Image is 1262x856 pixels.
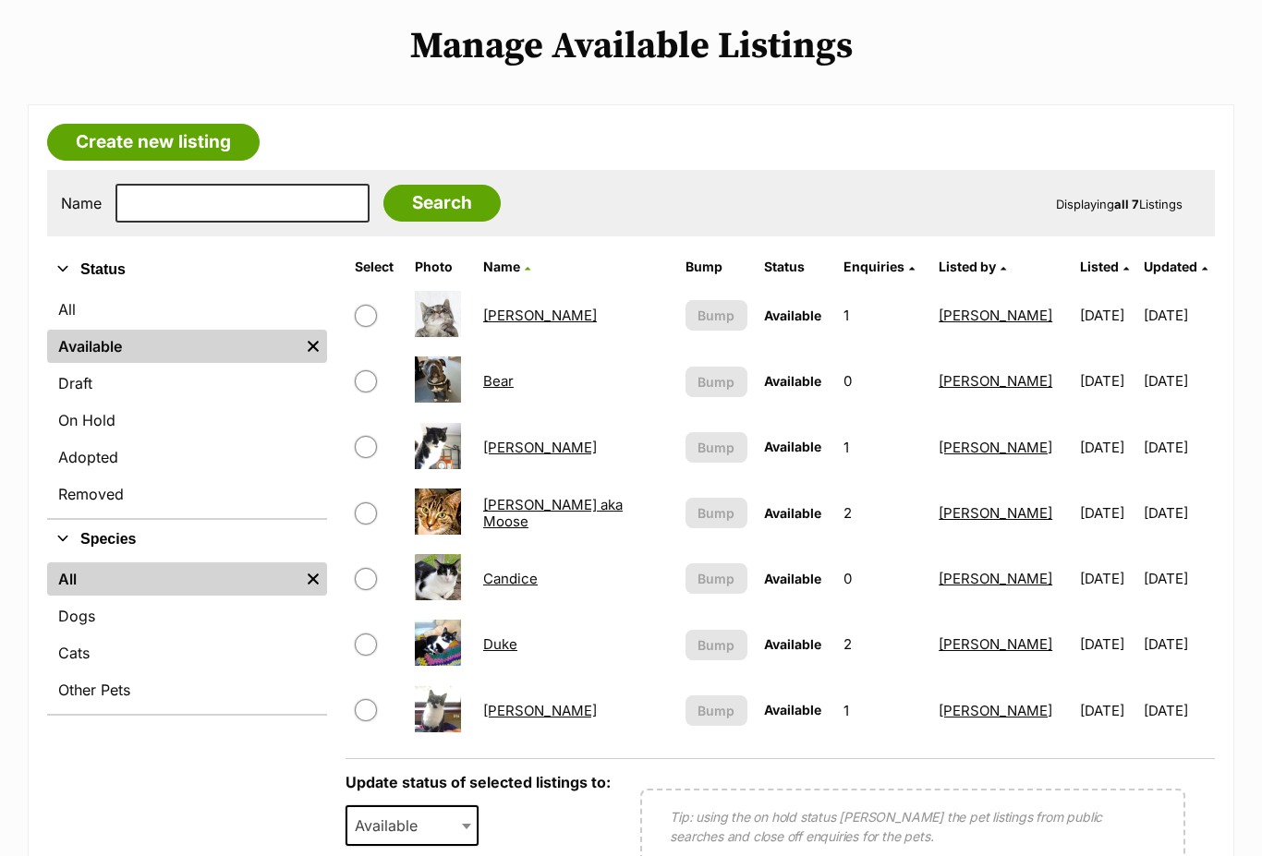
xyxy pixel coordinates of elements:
td: [DATE] [1073,349,1142,413]
div: Species [47,559,327,714]
input: Search [383,185,501,222]
span: Name [483,259,520,274]
a: Updated [1144,259,1207,274]
button: Bump [686,432,747,463]
span: Available [764,571,821,586]
span: Available [764,636,821,652]
td: [DATE] [1073,283,1142,347]
td: [DATE] [1144,547,1213,610]
span: Bump [698,372,734,392]
a: [PERSON_NAME] [939,307,1052,324]
span: Available [764,439,821,454]
td: 0 [836,349,929,413]
button: Species [47,527,327,551]
td: 1 [836,679,929,742]
span: Available [764,373,821,389]
span: Bump [698,306,734,325]
a: Adopted [47,440,327,474]
td: [DATE] [1144,416,1213,479]
button: Bump [686,367,747,397]
a: Listed [1080,259,1129,274]
button: Bump [686,563,747,594]
a: [PERSON_NAME] [939,570,1052,587]
span: Bump [698,503,734,523]
a: [PERSON_NAME] [483,307,597,324]
td: [DATE] [1073,416,1142,479]
span: Available [764,505,821,521]
span: Listed by [939,259,996,274]
a: Remove filter [299,562,327,596]
td: [DATE] [1144,349,1213,413]
a: [PERSON_NAME] aka Moose [483,496,623,529]
a: Create new listing [47,124,260,161]
button: Bump [686,300,747,331]
a: [PERSON_NAME] [939,372,1052,390]
span: Bump [698,635,734,655]
th: Bump [678,252,755,282]
td: [DATE] [1073,547,1142,610]
a: Cats [47,636,327,669]
label: Name [61,195,102,211]
a: On Hold [47,404,327,437]
span: Updated [1144,259,1197,274]
td: [DATE] [1144,283,1213,347]
th: Select [347,252,406,282]
td: [DATE] [1144,612,1213,676]
button: Status [47,258,327,282]
img: Duke [415,620,461,666]
td: [DATE] [1073,612,1142,676]
span: Available [764,307,821,323]
span: Listed [1080,259,1119,274]
td: 2 [836,612,929,676]
th: Photo [407,252,474,282]
th: Status [757,252,835,282]
a: [PERSON_NAME] [483,702,597,719]
a: Dogs [47,599,327,633]
p: Tip: using the on hold status [PERSON_NAME] the pet listings from public searches and close off e... [670,807,1156,846]
a: [PERSON_NAME] [939,439,1052,456]
a: Removed [47,477,327,511]
span: Displaying Listings [1056,197,1183,211]
a: Bear [483,372,514,390]
td: [DATE] [1144,481,1213,545]
button: Bump [686,695,747,726]
a: [PERSON_NAME] [939,635,1052,653]
a: Duke [483,635,517,653]
a: Enquiries [843,259,915,274]
a: All [47,562,299,596]
a: Draft [47,367,327,400]
td: [DATE] [1073,679,1142,742]
button: Bump [686,498,747,528]
span: Available [346,805,479,846]
a: [PERSON_NAME] [483,439,597,456]
span: Available [764,702,821,717]
td: 1 [836,416,929,479]
a: Candice [483,570,538,587]
td: 1 [836,283,929,347]
td: 0 [836,547,929,610]
span: Available [347,813,436,838]
span: Bump [698,701,734,720]
strong: all 7 [1114,197,1139,211]
span: Bump [698,569,734,588]
a: Remove filter [299,330,327,363]
button: Bump [686,630,747,660]
a: Name [483,259,530,274]
img: Benny [415,423,461,469]
a: [PERSON_NAME] [939,702,1052,719]
td: 2 [836,481,929,545]
a: Other Pets [47,673,327,706]
span: translation missing: en.admin.listings.index.attributes.enquiries [843,259,904,274]
td: [DATE] [1144,679,1213,742]
td: [DATE] [1073,481,1142,545]
div: Status [47,289,327,518]
a: Available [47,330,299,363]
span: Bump [698,438,734,457]
a: Listed by [939,259,1006,274]
label: Update status of selected listings to: [346,773,611,791]
a: [PERSON_NAME] [939,504,1052,522]
a: All [47,293,327,326]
